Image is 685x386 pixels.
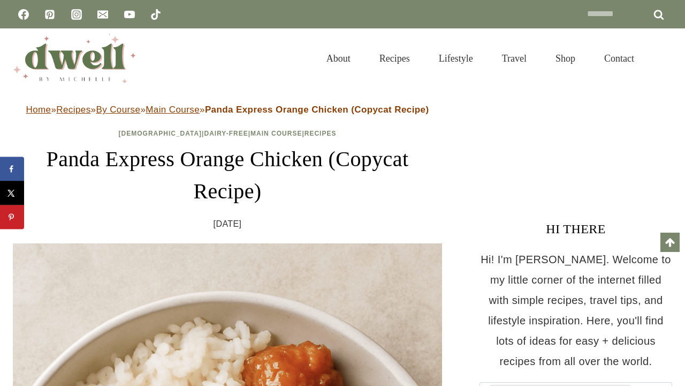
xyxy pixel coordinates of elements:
nav: Primary Navigation [312,40,649,77]
a: Shop [541,40,590,77]
a: Lifestyle [424,40,488,77]
p: Hi! I'm [PERSON_NAME]. Welcome to my little corner of the internet filled with simple recipes, tr... [479,249,672,372]
a: Recipes [365,40,424,77]
h1: Panda Express Orange Chicken (Copycat Recipe) [13,143,442,207]
strong: Panda Express Orange Chicken (Copycat Recipe) [205,105,429,115]
a: Recipes [56,105,90,115]
a: [DEMOGRAPHIC_DATA] [119,130,202,137]
a: Main Course [146,105,200,115]
button: View Search Form [654,49,672,68]
img: DWELL by michelle [13,34,136,83]
a: Travel [488,40,541,77]
span: » » » » [26,105,429,115]
a: Home [26,105,51,115]
a: Email [92,4,113,25]
time: [DATE] [214,216,242,232]
a: Main Course [250,130,302,137]
h3: HI THERE [479,219,672,239]
a: Dairy-Free [204,130,248,137]
a: Facebook [13,4,34,25]
a: Recipes [305,130,337,137]
a: By Course [96,105,140,115]
span: | | | [119,130,337,137]
a: TikTok [145,4,166,25]
a: Instagram [66,4,87,25]
a: Pinterest [39,4,60,25]
a: Contact [590,40,649,77]
a: About [312,40,365,77]
a: Scroll to top [660,233,680,252]
a: YouTube [119,4,140,25]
